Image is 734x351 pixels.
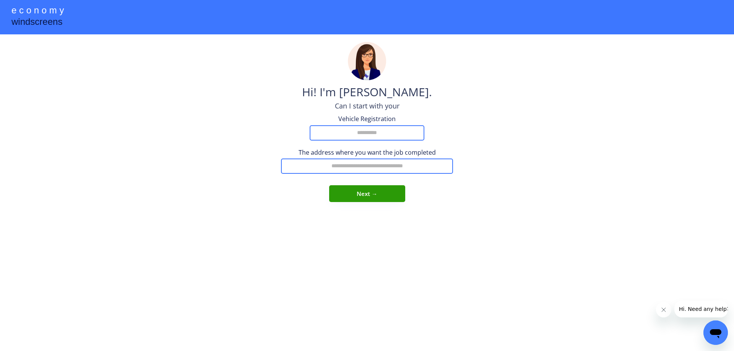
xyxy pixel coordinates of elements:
button: Next → [329,185,405,202]
div: The address where you want the job completed [281,148,453,157]
div: windscreens [11,15,62,30]
div: Hi! I'm [PERSON_NAME]. [302,84,432,101]
div: Can I start with your [335,101,399,111]
img: madeline.png [348,42,386,80]
div: e c o n o m y [11,4,64,18]
span: Hi. Need any help? [5,5,55,11]
div: Vehicle Registration [329,115,405,123]
iframe: Message from company [674,301,728,317]
iframe: Close message [656,302,671,317]
iframe: Button to launch messaging window [703,320,728,345]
